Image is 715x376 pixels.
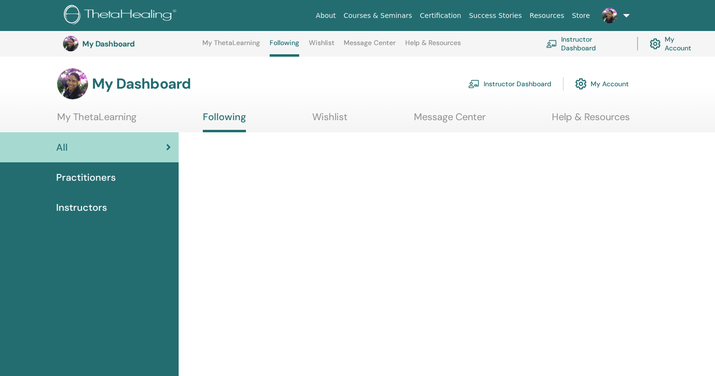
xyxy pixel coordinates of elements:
img: cog.svg [575,76,587,92]
img: default.jpg [63,36,78,51]
a: My ThetaLearning [202,39,260,54]
a: Message Center [344,39,396,54]
a: Resources [526,7,568,25]
a: Message Center [414,111,486,130]
img: logo.png [64,5,180,27]
a: Help & Resources [405,39,461,54]
a: Help & Resources [552,111,630,130]
a: Following [203,111,246,132]
span: Instructors [56,200,107,215]
a: My Account [650,33,701,54]
a: Success Stories [465,7,526,25]
img: chalkboard-teacher.svg [468,79,480,88]
a: Store [568,7,594,25]
a: Instructor Dashboard [546,33,625,54]
a: Courses & Seminars [340,7,416,25]
span: All [56,140,68,155]
a: Wishlist [312,111,348,130]
a: Wishlist [309,39,335,54]
a: My ThetaLearning [57,111,137,130]
a: Certification [416,7,465,25]
img: default.jpg [57,68,88,99]
span: Practitioners [56,170,116,185]
h3: My Dashboard [92,75,191,93]
a: My Account [575,73,629,94]
a: About [312,7,339,25]
a: Following [270,39,299,57]
h3: My Dashboard [82,39,179,48]
img: cog.svg [650,36,661,52]
img: default.jpg [602,8,617,23]
img: chalkboard-teacher.svg [546,40,557,48]
a: Instructor Dashboard [468,73,551,94]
